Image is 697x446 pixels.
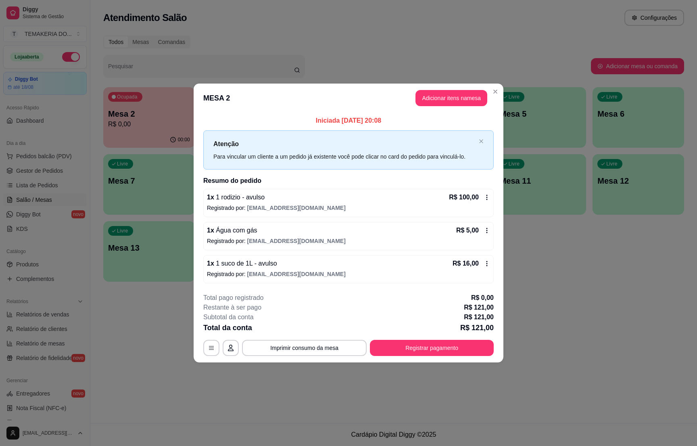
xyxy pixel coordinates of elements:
[207,237,490,245] p: Registrado por:
[207,259,277,268] p: 1 x
[453,259,479,268] p: R$ 16,00
[489,85,502,98] button: Close
[213,139,476,149] p: Atenção
[203,116,494,126] p: Iniciada [DATE] 20:08
[247,238,346,244] span: [EMAIL_ADDRESS][DOMAIN_NAME]
[214,227,257,234] span: Água com gás
[247,205,346,211] span: [EMAIL_ADDRESS][DOMAIN_NAME]
[479,139,484,144] button: close
[471,293,494,303] p: R$ 0,00
[242,340,367,356] button: Imprimir consumo da mesa
[247,271,346,277] span: [EMAIL_ADDRESS][DOMAIN_NAME]
[207,204,490,212] p: Registrado por:
[207,270,490,278] p: Registrado por:
[194,84,503,113] header: MESA 2
[213,152,476,161] div: Para vincular um cliente a um pedido já existente você pode clicar no card do pedido para vinculá...
[370,340,494,356] button: Registrar pagamento
[449,193,479,202] p: R$ 100,00
[207,193,265,202] p: 1 x
[207,226,257,235] p: 1 x
[415,90,487,106] button: Adicionar itens namesa
[203,322,252,333] p: Total da conta
[203,293,263,303] p: Total pago registrado
[464,303,494,312] p: R$ 121,00
[456,226,479,235] p: R$ 5,00
[203,176,494,186] h2: Resumo do pedido
[464,312,494,322] p: R$ 121,00
[214,194,265,201] span: 1 rodizio - avulso
[203,303,261,312] p: Restante à ser pago
[203,312,254,322] p: Subtotal da conta
[460,322,494,333] p: R$ 121,00
[214,260,277,267] span: 1 suco de 1L - avulso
